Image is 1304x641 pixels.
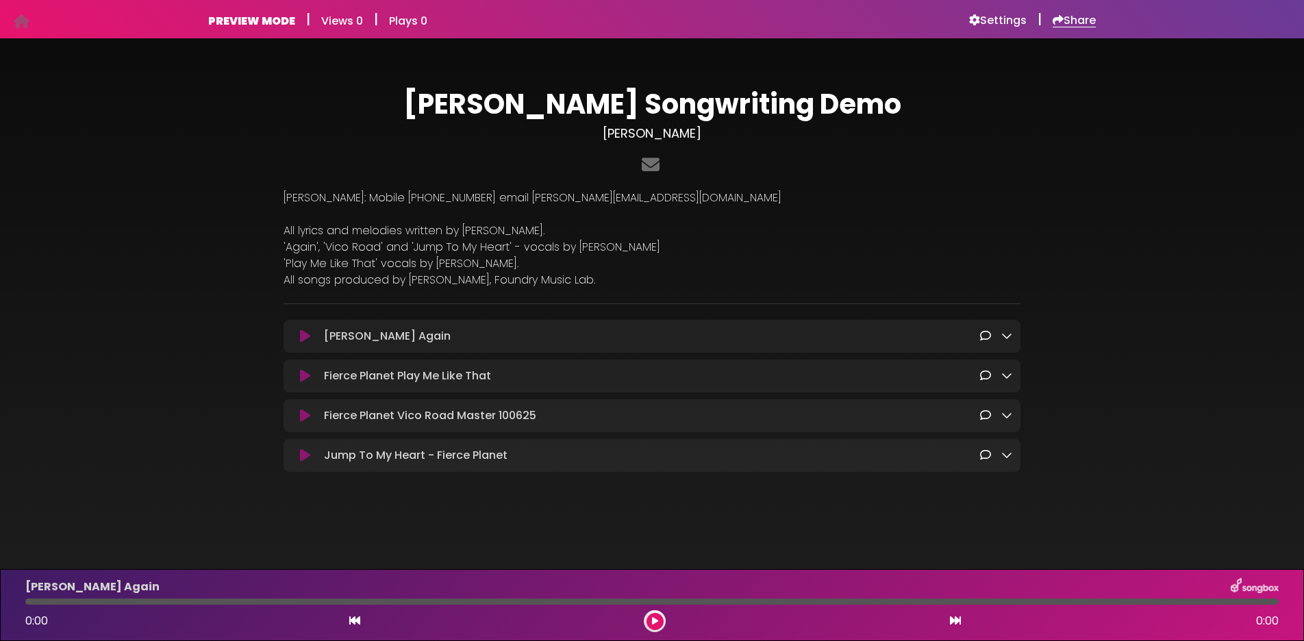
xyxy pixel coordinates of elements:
h5: | [1038,11,1042,27]
p: Fierce Planet Play Me Like That [324,368,491,384]
p: Fierce Planet Vico Road Master 100625 [324,407,536,424]
h6: PREVIEW MODE [208,14,295,27]
a: Share [1053,14,1096,27]
p: All songs produced by [PERSON_NAME], Foundry Music Lab. [284,272,1020,288]
h5: | [306,11,310,27]
h5: | [374,11,378,27]
h3: [PERSON_NAME] [284,126,1020,141]
p: 'Play Me Like That' vocals by [PERSON_NAME]. [284,255,1020,272]
h6: Views 0 [321,14,363,27]
p: 'Again', 'Vico Road' and 'Jump To My Heart' - vocals by [PERSON_NAME] [284,239,1020,255]
a: Settings [969,14,1027,27]
h6: Plays 0 [389,14,427,27]
h1: [PERSON_NAME] Songwriting Demo [284,88,1020,121]
p: [PERSON_NAME] Again [324,328,451,344]
p: All lyrics and melodies written by [PERSON_NAME]. [284,223,1020,239]
p: [PERSON_NAME]: Mobile [PHONE_NUMBER] email [PERSON_NAME][EMAIL_ADDRESS][DOMAIN_NAME] [284,190,1020,206]
p: Jump To My Heart - Fierce Planet [324,447,507,464]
